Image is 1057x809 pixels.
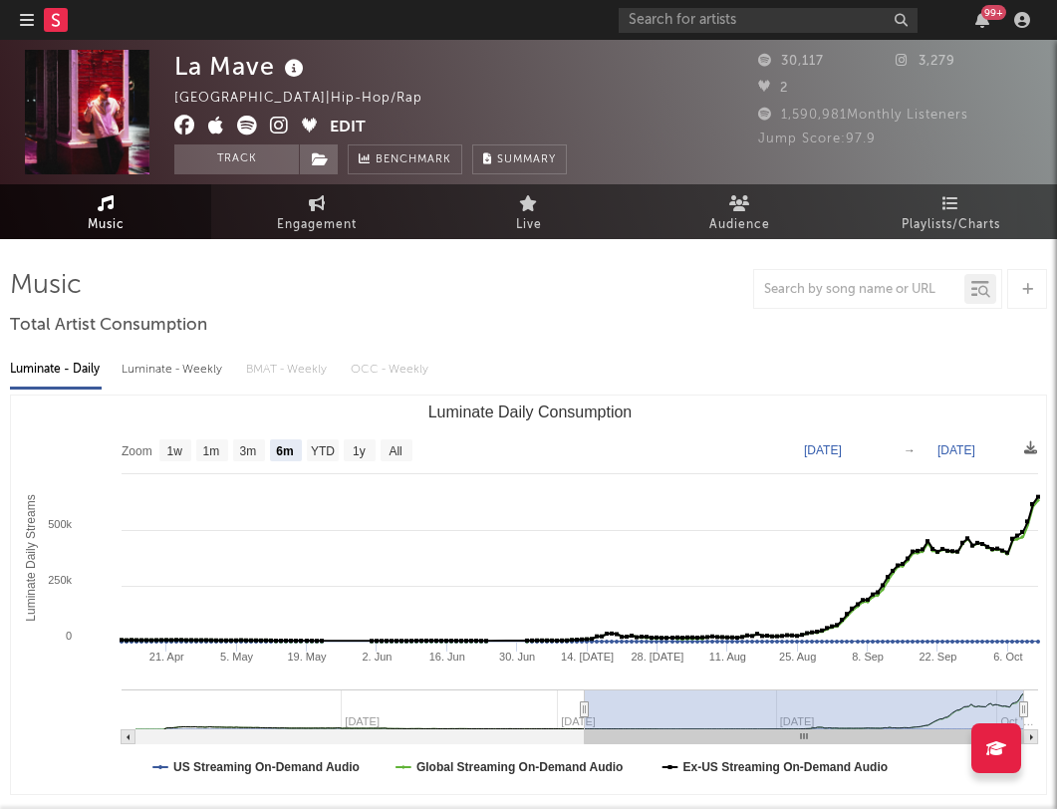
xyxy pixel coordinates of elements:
text: 6m [276,444,293,458]
span: Engagement [277,213,357,237]
text: 25. Aug [779,651,816,663]
span: 30,117 [758,55,824,68]
input: Search for artists [619,8,918,33]
span: 2 [758,82,788,95]
text: 2. Jun [362,651,392,663]
text: All [389,444,401,458]
div: Luminate - Daily [10,353,102,387]
a: Playlists/Charts [846,184,1057,239]
text: 8. Sep [852,651,884,663]
text: Luminate Daily Consumption [428,404,633,420]
text: Oct '… [1000,715,1033,727]
text: 1w [167,444,183,458]
span: Jump Score: 97.9 [758,133,876,145]
text: 3m [240,444,257,458]
a: Benchmark [348,144,462,174]
button: Track [174,144,299,174]
button: Edit [330,116,366,140]
text: 0 [66,630,72,642]
a: Audience [635,184,846,239]
button: 99+ [975,12,989,28]
text: 1y [353,444,366,458]
text: 500k [48,518,72,530]
text: 19. May [287,651,327,663]
span: Live [516,213,542,237]
span: Summary [497,154,556,165]
text: Zoom [122,444,152,458]
text: [DATE] [804,443,842,457]
span: 1,590,981 Monthly Listeners [758,109,968,122]
a: Engagement [211,184,422,239]
div: 99 + [981,5,1006,20]
text: 22. Sep [919,651,956,663]
div: Luminate - Weekly [122,353,226,387]
span: Playlists/Charts [902,213,1000,237]
text: 1m [203,444,220,458]
input: Search by song name or URL [754,282,964,298]
text: 16. Jun [429,651,465,663]
text: Ex-US Streaming On-Demand Audio [683,760,889,774]
div: [GEOGRAPHIC_DATA] | Hip-Hop/Rap [174,87,445,111]
span: Audience [709,213,770,237]
text: Global Streaming On-Demand Audio [416,760,624,774]
span: Benchmark [376,148,451,172]
text: → [904,443,916,457]
text: Luminate Daily Streams [24,494,38,621]
text: 250k [48,574,72,586]
text: 11. Aug [709,651,746,663]
span: Music [88,213,125,237]
div: La Mave [174,50,309,83]
button: Summary [472,144,567,174]
span: Total Artist Consumption [10,314,207,338]
text: 21. Apr [149,651,184,663]
text: 6. Oct [993,651,1022,663]
text: [DATE] [937,443,975,457]
text: 5. May [220,651,254,663]
a: Live [422,184,634,239]
text: YTD [311,444,335,458]
text: 30. Jun [499,651,535,663]
text: 14. [DATE] [561,651,614,663]
text: 28. [DATE] [631,651,683,663]
svg: Luminate Daily Consumption [11,396,1048,794]
text: US Streaming On-Demand Audio [173,760,360,774]
span: 3,279 [896,55,955,68]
